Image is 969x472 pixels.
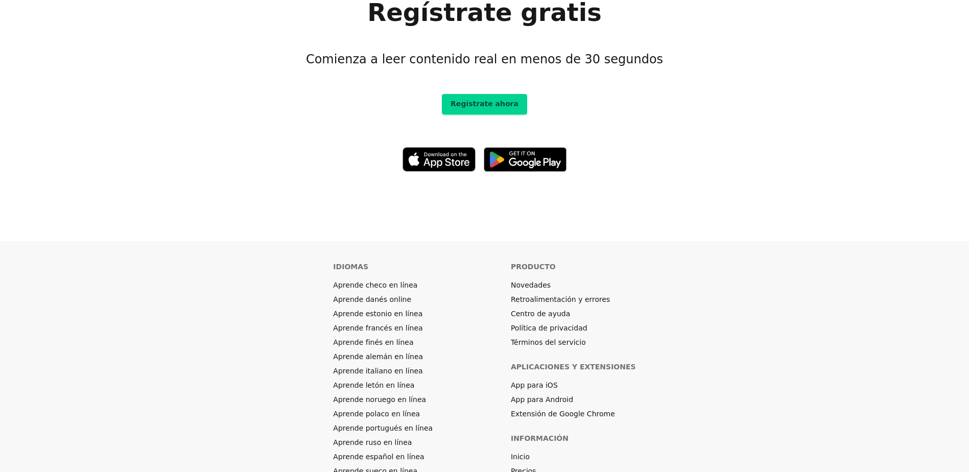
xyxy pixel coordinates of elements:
a: Aprende ruso en línea [333,437,412,447]
h6: Idiomas [333,262,368,272]
img: Get it on Google Play [484,147,566,172]
a: Inicio [511,452,530,462]
h6: Aplicaciones y extensiones [511,362,636,372]
h6: Información [511,433,569,443]
a: Aprende checo en línea [333,280,417,290]
a: Aprende polaco en línea [333,409,420,419]
a: Aprende portugués en línea [333,423,433,433]
a: Aprende letón en línea [333,380,414,390]
img: Download on the App Store [403,147,476,172]
a: App para Android [511,394,573,405]
h3: Comienza a leer contenido real en menos de 30 segundos [306,51,663,67]
a: Novedades [511,280,551,290]
a: Aprende finés en línea [333,337,413,347]
a: Política de privacidad [511,323,587,333]
a: Aprende alemán en línea [333,351,423,362]
a: Aprende noruego en línea [333,394,426,405]
a: Aprende español en línea [333,452,424,462]
a: Términos del servicio [511,337,586,347]
h6: Producto [511,262,556,272]
a: Extensión de Google Chrome [511,409,615,419]
a: Retroalimentación y errores [511,294,610,304]
a: App para iOS [511,380,558,390]
a: Regístrate ahora [442,94,527,114]
a: Aprende francés en línea [333,323,422,333]
a: Aprende estonio en línea [333,309,422,319]
a: Aprende danés online [333,294,411,304]
a: Aprende italiano en línea [333,366,422,376]
a: Centro de ayuda [511,309,570,319]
